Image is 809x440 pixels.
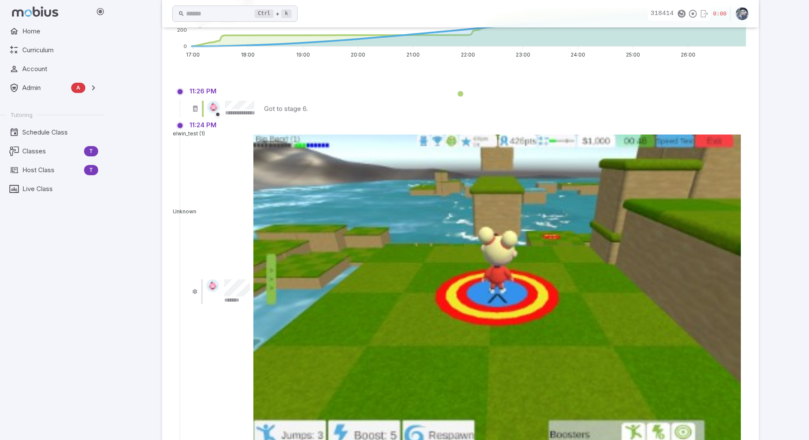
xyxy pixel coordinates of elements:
span: Classes [22,147,81,156]
p: Time Remaining [713,10,726,18]
div: not_present [207,101,261,117]
span: Home [22,27,98,36]
tspan: 0 [183,43,186,49]
kbd: k [281,9,291,18]
div: + [255,9,292,19]
tspan: 20:00 [350,51,365,58]
span: Admin [22,83,68,93]
p: 318414 [648,9,674,18]
tspan: 24:00 [571,51,585,58]
tspan: 200 [177,27,186,33]
tspan: 18:00 [241,51,255,58]
img: hexagon.svg [206,279,219,292]
button: Leave Activity [698,7,710,20]
p: Got to stage 6. [264,104,308,114]
img: andrew.jpg [736,7,749,20]
div: Join Code - Students can join by entering this code [648,6,710,21]
tspan: 19:00 [296,51,310,58]
p: 11:26 PM [189,87,217,96]
span: Host Class [22,165,81,175]
span: T [84,147,98,156]
span: Unknown [166,208,196,215]
span: Live Class [22,184,98,194]
img: hexagon.svg [207,101,220,114]
span: elwin_test (1) [166,130,205,137]
button: End Activity [687,7,698,20]
tspan: 26:00 [680,51,695,58]
tspan: 17:00 [186,51,200,58]
p: 11:24 PM [189,120,217,130]
i: screenshot [192,288,198,295]
span: Account [22,64,98,74]
tspan: 25:00 [626,51,640,58]
span: T [84,166,98,174]
button: Resend Code [676,7,687,20]
tspan: 21:00 [406,51,419,58]
span: Tutoring [10,111,33,119]
tspan: 22:00 [461,51,475,58]
span: Schedule Class [22,128,98,137]
span: A [71,84,85,92]
i: game_action [192,105,198,112]
tspan: 23:00 [515,51,530,58]
span: Curriculum [22,45,98,55]
kbd: Ctrl [255,9,274,18]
